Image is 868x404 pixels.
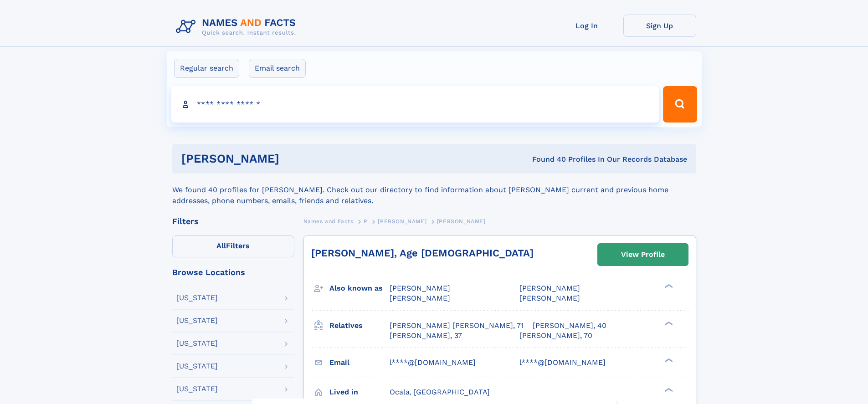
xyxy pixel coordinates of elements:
[437,218,486,225] span: [PERSON_NAME]
[329,355,390,370] h3: Email
[329,384,390,400] h3: Lived in
[176,317,218,324] div: [US_STATE]
[663,320,673,326] div: ❯
[172,174,696,206] div: We found 40 profiles for [PERSON_NAME]. Check out our directory to find information about [PERSON...
[172,235,294,257] label: Filters
[311,247,534,259] a: [PERSON_NAME], Age [DEMOGRAPHIC_DATA]
[329,281,390,296] h3: Also known as
[663,387,673,393] div: ❯
[303,215,354,227] a: Names and Facts
[172,217,294,225] div: Filters
[390,284,450,292] span: [PERSON_NAME]
[663,283,673,289] div: ❯
[406,154,687,164] div: Found 40 Profiles In Our Records Database
[172,15,303,39] img: Logo Names and Facts
[663,86,697,123] button: Search Button
[364,215,368,227] a: P
[623,15,696,37] a: Sign Up
[378,215,426,227] a: [PERSON_NAME]
[216,241,226,250] span: All
[533,321,606,331] a: [PERSON_NAME], 40
[329,318,390,333] h3: Relatives
[174,59,239,78] label: Regular search
[550,15,623,37] a: Log In
[249,59,306,78] label: Email search
[181,153,406,164] h1: [PERSON_NAME]
[390,388,490,396] span: Ocala, [GEOGRAPHIC_DATA]
[172,268,294,276] div: Browse Locations
[519,294,580,302] span: [PERSON_NAME]
[364,218,368,225] span: P
[390,294,450,302] span: [PERSON_NAME]
[598,244,688,266] a: View Profile
[378,218,426,225] span: [PERSON_NAME]
[621,244,665,265] div: View Profile
[519,331,592,341] a: [PERSON_NAME], 70
[663,357,673,363] div: ❯
[176,294,218,302] div: [US_STATE]
[390,321,524,331] a: [PERSON_NAME] [PERSON_NAME], 71
[176,385,218,393] div: [US_STATE]
[176,340,218,347] div: [US_STATE]
[171,86,659,123] input: search input
[390,331,462,341] a: [PERSON_NAME], 37
[176,363,218,370] div: [US_STATE]
[519,284,580,292] span: [PERSON_NAME]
